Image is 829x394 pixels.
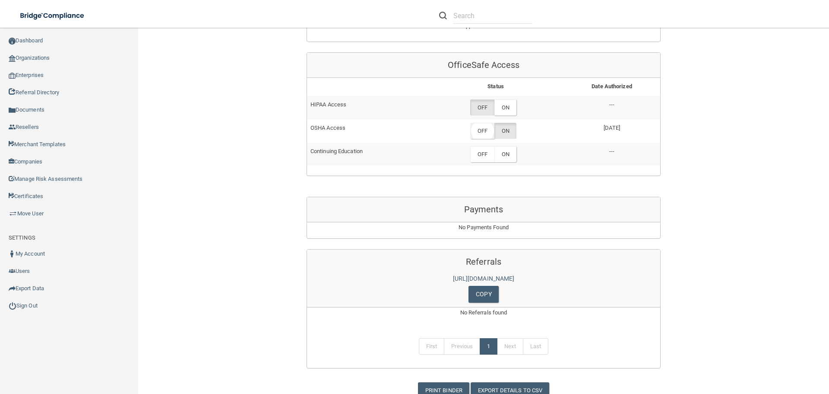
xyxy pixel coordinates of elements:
[480,338,497,355] a: 1
[468,286,498,303] a: Copy
[307,143,428,166] td: Continuing Education
[9,73,16,79] img: enterprise.0d942306.png
[523,338,548,355] a: Last
[567,123,657,133] p: [DATE]
[428,78,563,96] th: Status
[453,8,532,24] input: Search
[466,256,501,267] span: Referrals
[9,55,16,62] img: organization-icon.f8decf85.png
[470,99,494,115] label: OFF
[307,53,660,78] div: OfficeSafe Access
[9,107,16,114] img: icon-documents.8dae5593.png
[439,12,447,19] img: ic-search.3b580494.png
[9,38,16,45] img: ic_dashboard_dark.d01f4a41.png
[444,338,480,355] a: Previous
[419,338,445,355] a: First
[9,250,16,257] img: ic_user_dark.df1a06c3.png
[307,308,660,328] div: No Referrals found
[497,338,523,355] a: Next
[9,268,16,275] img: icon-users.e205127d.png
[307,96,428,119] td: HIPAA Access
[9,209,17,218] img: briefcase.64adab9b.png
[13,7,92,25] img: bridge_compliance_login_screen.278c3ca4.svg
[567,99,657,110] p: ---
[567,146,657,157] p: ---
[470,123,494,139] label: OFF
[9,302,16,310] img: ic_power_dark.7ecde6b1.png
[494,99,516,115] label: ON
[307,21,660,42] div: No Appointments found
[9,285,16,292] img: icon-export.b9366987.png
[453,275,515,282] a: [URL][DOMAIN_NAME]
[307,197,660,222] div: Payments
[307,222,660,233] p: No Payments Found
[470,146,494,162] label: OFF
[9,124,16,131] img: ic_reseller.de258add.png
[307,119,428,143] td: OSHA Access
[563,78,660,96] th: Date Authorized
[9,233,35,243] label: SETTINGS
[494,146,516,162] label: ON
[494,123,516,139] label: ON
